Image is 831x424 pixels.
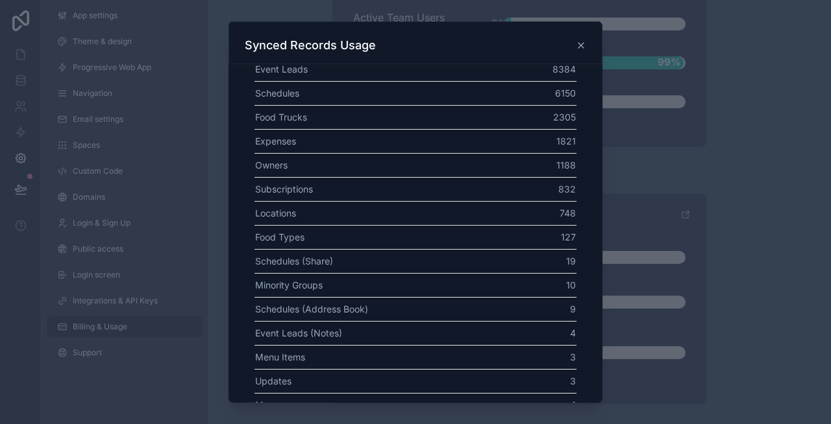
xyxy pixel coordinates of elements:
[254,225,499,249] td: Food Types
[499,153,577,177] td: 1188
[254,129,499,153] td: Expenses
[499,105,577,129] td: 2305
[499,369,577,393] td: 3
[499,57,577,81] td: 8384
[499,81,577,105] td: 6150
[499,129,577,153] td: 1821
[254,273,499,297] td: Minority Groups
[254,393,499,417] td: Menus
[254,369,499,393] td: Updates
[499,321,577,345] td: 4
[254,297,499,321] td: Schedules (Address Book)
[499,249,577,273] td: 19
[254,57,499,81] td: Event Leads
[254,201,499,225] td: Locations
[254,345,499,369] td: Menu Items
[499,393,577,417] td: 1
[254,177,499,201] td: Subscriptions
[499,297,577,321] td: 9
[499,177,577,201] td: 832
[254,321,499,345] td: Event Leads (Notes)
[499,273,577,297] td: 10
[254,153,499,177] td: Owners
[499,201,577,225] td: 748
[499,225,577,249] td: 127
[499,345,577,369] td: 3
[254,249,499,273] td: Schedules (Share)
[254,105,499,129] td: Food Trucks
[254,81,499,105] td: Schedules
[245,38,376,53] h3: Synced Records Usage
